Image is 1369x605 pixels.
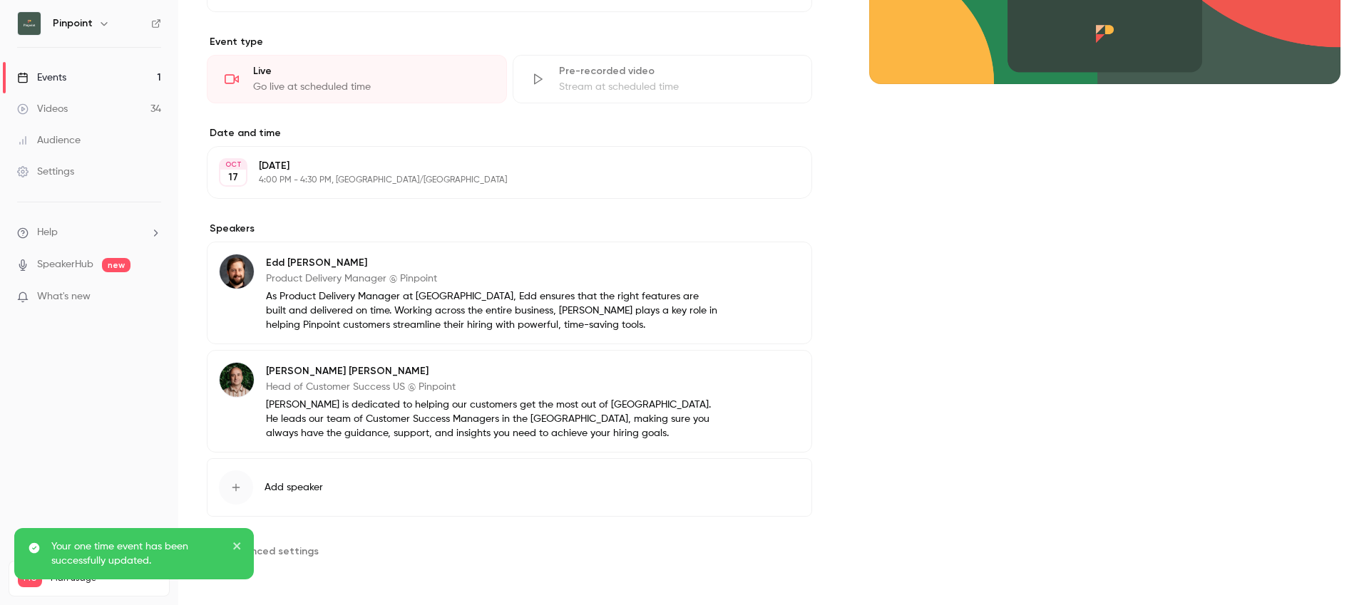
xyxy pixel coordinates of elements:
p: 17 [228,170,238,185]
div: Settings [17,165,74,179]
iframe: Noticeable Trigger [144,291,161,304]
img: Paul Simpson [220,363,254,397]
p: [PERSON_NAME] [PERSON_NAME] [266,364,719,378]
div: Pre-recorded videoStream at scheduled time [513,55,813,103]
p: As Product Delivery Manager at [GEOGRAPHIC_DATA], Edd ensures that the right features are built a... [266,289,719,332]
span: new [102,258,130,272]
div: OCT [220,160,246,170]
button: Advanced settings [207,539,327,562]
img: Edd Slaney [220,254,254,289]
div: Events [17,71,66,85]
div: Videos [17,102,68,116]
section: Advanced settings [207,539,812,562]
p: Edd [PERSON_NAME] [266,256,719,270]
p: Your one time event has been successfully updated. [51,539,222,568]
label: Date and time [207,126,812,140]
p: Event type [207,35,812,49]
img: Pinpoint [18,12,41,35]
p: Product Delivery Manager @ Pinpoint [266,272,719,286]
p: [PERSON_NAME] is dedicated to helping our customers get the most out of [GEOGRAPHIC_DATA]. He lea... [266,398,719,440]
div: Audience [17,133,81,148]
span: Add speaker [265,480,323,495]
div: Go live at scheduled time [253,80,489,94]
button: close [232,539,242,557]
p: Head of Customer Success US @ Pinpoint [266,380,719,394]
p: 4:00 PM - 4:30 PM, [GEOGRAPHIC_DATA]/[GEOGRAPHIC_DATA] [259,175,737,186]
span: What's new [37,289,91,304]
p: [DATE] [259,159,737,173]
div: Paul Simpson[PERSON_NAME] [PERSON_NAME]Head of Customer Success US @ Pinpoint[PERSON_NAME] is ded... [207,350,812,453]
li: help-dropdown-opener [17,225,161,240]
h6: Pinpoint [53,16,93,31]
label: Speakers [207,222,812,236]
div: Live [253,64,489,78]
div: Stream at scheduled time [559,80,795,94]
div: LiveGo live at scheduled time [207,55,507,103]
div: Edd SlaneyEdd [PERSON_NAME]Product Delivery Manager @ PinpointAs Product Delivery Manager at [GEO... [207,242,812,344]
div: Pre-recorded video [559,64,795,78]
span: Help [37,225,58,240]
span: Advanced settings [227,544,319,559]
button: Add speaker [207,458,812,517]
a: SpeakerHub [37,257,93,272]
